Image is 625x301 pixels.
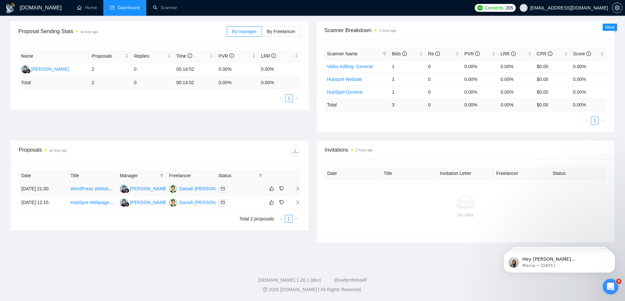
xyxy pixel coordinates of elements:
[169,185,177,193] img: DW
[158,171,165,180] span: filter
[29,25,113,31] p: Message from Mariia, sent 3w ago
[125,202,129,207] img: gigradar-bm.png
[68,182,117,196] td: WordPress Website Development with HubSpot Integration and SEO/PPC Marketing
[426,73,462,85] td: 0
[293,215,301,223] li: Next Page
[334,277,367,283] a: @vadymhimself
[179,199,233,206] div: Danish [PERSON_NAME]
[498,73,534,85] td: 0.00%
[498,60,534,73] td: 0.00%
[462,60,498,73] td: 0.00%
[216,63,258,76] td: 0.00%
[501,51,516,56] span: LRR
[169,198,177,207] img: DW
[125,188,129,193] img: gigradar-bm.png
[5,286,620,293] div: 2025 [DOMAIN_NAME] | All Rights Reserved.
[71,186,243,191] a: WordPress Website Development with HubSpot Integration and SEO/PPC Marketing
[428,51,440,56] span: Re
[258,63,301,76] td: 0.00%
[550,167,606,180] th: Status
[585,119,589,122] span: left
[271,53,276,58] span: info-circle
[462,85,498,98] td: 0.00%
[120,186,168,191] a: NS[PERSON_NAME]
[583,117,591,124] li: Previous Page
[110,5,115,10] span: dashboard
[279,96,283,100] span: left
[534,73,570,85] td: $0.00
[5,3,16,13] img: logo
[573,51,591,56] span: Score
[19,169,68,182] th: Date
[19,146,159,156] div: Proposals
[392,51,406,56] span: Bids
[402,51,407,56] span: info-circle
[389,73,425,85] td: 1
[219,53,234,59] span: PVR
[290,200,300,205] span: right
[494,237,625,283] iframe: Intercom notifications message
[258,277,321,283] a: [DOMAIN_NAME] 1.26.1 (dev)
[89,50,131,63] th: Proposals
[278,198,285,206] button: dislike
[68,196,117,210] td: HubSpot Webpage Designer
[389,98,425,111] td: 3
[188,53,192,58] span: info-circle
[612,5,622,10] a: setting
[290,146,301,156] button: download
[295,217,299,221] span: right
[571,98,607,111] td: 0.00 %
[229,53,234,58] span: info-circle
[117,169,166,182] th: Manager
[120,185,128,193] img: NS
[174,76,216,89] td: 00:14:52
[18,27,227,35] span: Proposal Sending Stats
[325,167,381,180] th: Date
[277,215,285,223] li: Previous Page
[169,186,233,191] a: DWDanish [PERSON_NAME]
[269,186,274,191] span: like
[279,186,284,191] span: dislike
[176,53,192,59] span: Time
[277,94,285,102] li: Previous Page
[221,200,225,204] span: mail
[285,95,293,102] a: 1
[134,52,166,60] span: Replies
[435,51,440,56] span: info-circle
[153,5,177,10] a: searchScanner
[324,98,389,111] td: Total
[131,63,174,76] td: 0
[232,29,257,34] span: By manager
[534,60,570,73] td: $0.00
[259,174,262,178] span: filter
[327,51,358,56] span: Scanner Name
[19,182,68,196] td: [DATE] 21:00
[616,279,621,284] span: 9
[179,185,233,192] div: Danish [PERSON_NAME]
[293,94,301,102] li: Next Page
[261,53,276,59] span: LRR
[477,5,483,10] img: upwork-logo.png
[26,69,31,73] img: gigradar-bm.png
[586,51,591,56] span: info-circle
[571,85,607,98] td: 0.00%
[130,185,168,192] div: [PERSON_NAME]
[258,76,301,89] td: 0.00 %
[295,96,299,100] span: right
[218,172,256,179] span: Status
[278,185,285,193] button: dislike
[120,198,128,207] img: NS
[18,50,89,63] th: Name
[462,73,498,85] td: 0.00%
[277,94,285,102] button: left
[498,98,534,111] td: 0.00 %
[279,200,284,205] span: dislike
[77,5,97,10] a: homeHome
[120,199,168,205] a: NS[PERSON_NAME]
[603,279,618,294] iframe: Intercom live chat
[68,169,117,182] th: Title
[293,215,301,223] button: right
[379,29,396,32] time: 2 hours ago
[612,3,622,13] button: setting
